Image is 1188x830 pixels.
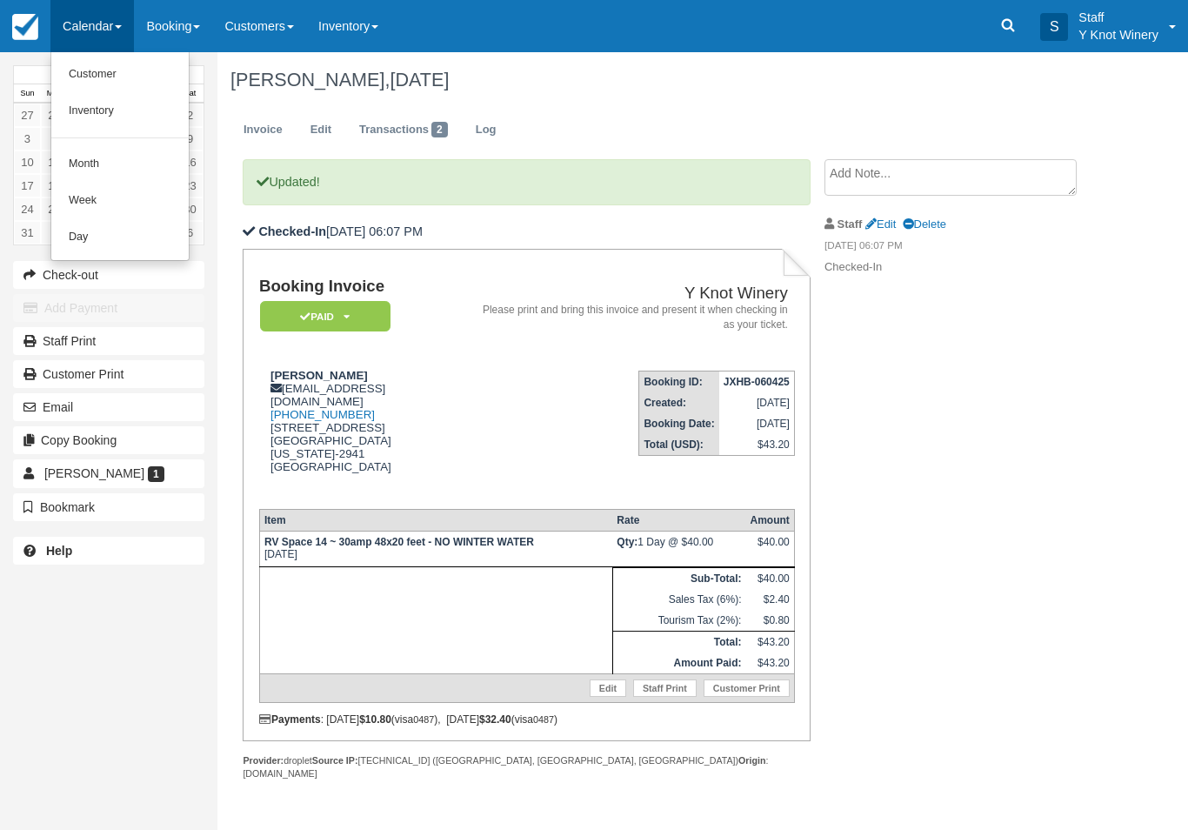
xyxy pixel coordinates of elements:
ul: Calendar [50,52,190,261]
a: Month [51,146,189,183]
a: Day [51,219,189,256]
a: Customer [51,57,189,93]
a: Week [51,183,189,219]
a: Inventory [51,93,189,130]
